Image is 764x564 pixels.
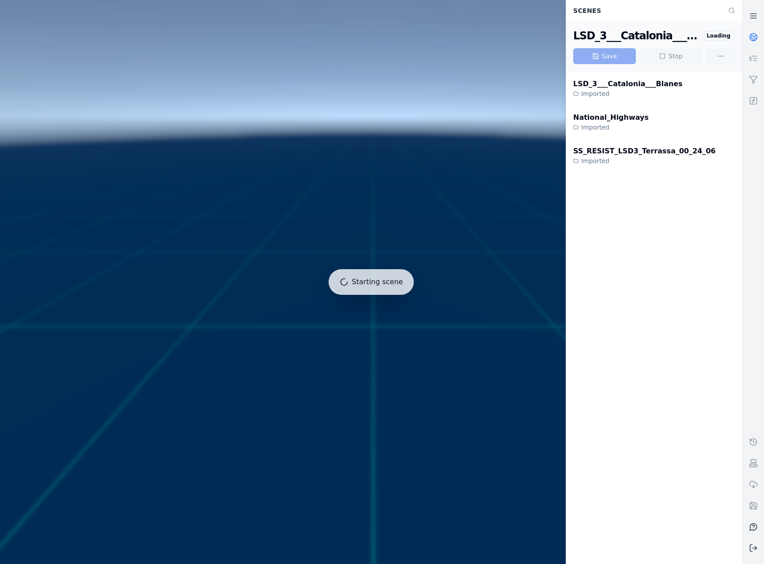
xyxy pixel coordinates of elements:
[573,156,715,165] div: Imported
[573,146,715,156] div: SS_RESIST_LSD3_Terrassa_00_24_06
[573,123,649,132] div: Imported
[573,29,698,43] div: LSD_3___Catalonia___Blanes
[702,31,735,41] div: Loading
[573,79,683,89] div: LSD_3___Catalonia___Blanes
[568,2,723,19] div: Scenes
[573,112,649,123] div: National_Highways
[573,89,683,98] div: Imported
